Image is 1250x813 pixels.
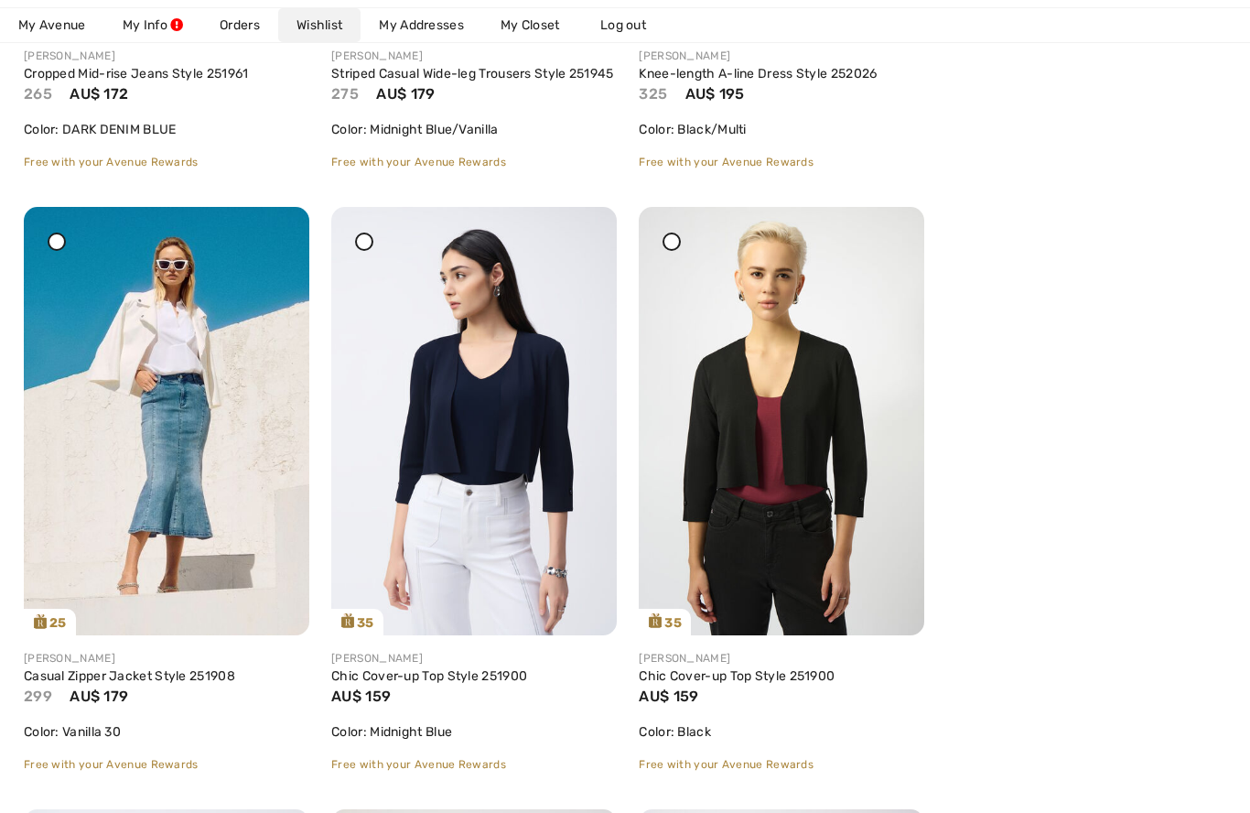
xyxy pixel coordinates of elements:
[331,756,617,773] div: Free with your Avenue Rewards
[482,8,578,42] a: My Closet
[331,154,617,170] div: Free with your Avenue Rewards
[331,207,617,635] img: joseph-ribkoff-sweaters-cardigans-midnight-blue_251900c_2_68c7_search.jpg
[24,66,249,81] a: Cropped Mid-rise Jeans Style 251961
[24,154,309,170] div: Free with your Avenue Rewards
[24,207,309,635] img: joseph-ribkoff-jackets-blazers-vanilla_251908a_1_7371_search.jpg
[70,688,128,705] span: AU$ 179
[24,668,235,684] a: Casual Zipper Jacket Style 251908
[104,8,201,42] a: My Info
[201,8,278,42] a: Orders
[639,85,667,103] span: 325
[331,85,359,103] span: 275
[331,120,617,139] div: Color: Midnight Blue/Vanilla
[639,120,924,139] div: Color: Black/Multi
[24,85,52,103] span: 265
[278,8,361,42] a: Wishlist
[639,688,698,705] span: AU$ 159
[376,85,435,103] span: AU$ 179
[18,16,86,35] span: My Avenue
[24,756,309,773] div: Free with your Avenue Rewards
[331,48,617,64] div: [PERSON_NAME]
[331,722,617,742] div: Color: Midnight Blue
[639,154,924,170] div: Free with your Avenue Rewards
[70,85,128,103] span: AU$ 172
[639,668,835,684] a: Chic Cover-up Top Style 251900
[639,66,877,81] a: Knee-length A-line Dress Style 252026
[24,722,309,742] div: Color: Vanilla 30
[331,650,617,667] div: [PERSON_NAME]
[24,48,309,64] div: [PERSON_NAME]
[639,650,924,667] div: [PERSON_NAME]
[639,756,924,773] div: Free with your Avenue Rewards
[685,85,745,103] span: AU$ 195
[331,207,617,635] a: 35
[361,8,482,42] a: My Addresses
[582,8,683,42] a: Log out
[639,722,924,742] div: Color: Black
[331,668,527,684] a: Chic Cover-up Top Style 251900
[639,207,924,635] a: 35
[639,207,924,635] img: joseph-ribkoff-sweaters-cardigans-black_251900a_2_764b_search.jpg
[639,48,924,64] div: [PERSON_NAME]
[24,650,309,667] div: [PERSON_NAME]
[24,207,309,635] a: 25
[331,66,614,81] a: Striped Casual Wide-leg Trousers Style 251945
[24,120,309,139] div: Color: DARK DENIM BLUE
[331,688,391,705] span: AU$ 159
[24,688,52,705] span: 299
